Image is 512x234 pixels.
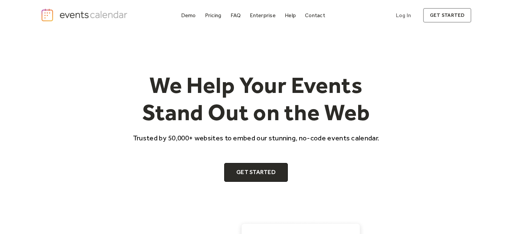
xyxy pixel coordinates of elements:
a: Log In [389,8,418,23]
a: Help [282,11,299,20]
a: Enterprise [247,11,278,20]
div: Help [285,13,296,17]
a: Demo [178,11,199,20]
div: Demo [181,13,196,17]
h1: We Help Your Events Stand Out on the Web [127,71,385,126]
div: Pricing [205,13,221,17]
a: FAQ [228,11,244,20]
a: Contact [302,11,328,20]
p: Trusted by 50,000+ websites to embed our stunning, no-code events calendar. [127,133,385,143]
a: get started [423,8,471,23]
div: Contact [305,13,325,17]
a: Get Started [224,163,288,182]
a: Pricing [202,11,224,20]
div: FAQ [231,13,241,17]
div: Enterprise [250,13,275,17]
